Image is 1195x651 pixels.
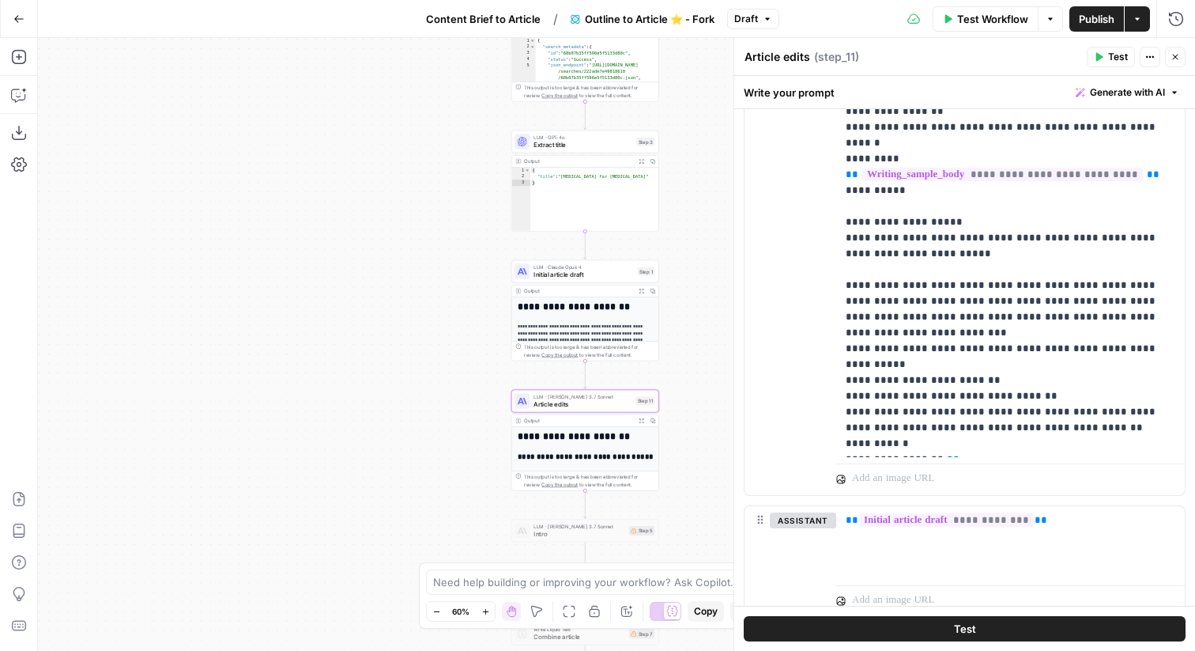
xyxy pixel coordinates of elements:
span: Copy the output [541,93,578,98]
span: Copy the output [541,352,578,358]
span: LLM · [PERSON_NAME] 3.7 Sonnet [533,393,631,401]
div: Output [524,417,632,425]
span: LLM · [PERSON_NAME] 3.7 Sonnet [533,523,625,531]
div: Step 1 [638,267,655,276]
button: Draft [727,9,779,29]
span: Test [1108,50,1128,64]
span: LLM · Claude Opus 4 [533,263,634,271]
div: 3 [511,50,535,56]
g: Edge from step_11 to step_5 [584,490,587,518]
span: Generate with AI [1090,85,1165,100]
div: 2 [511,174,530,180]
span: Test [954,621,976,637]
div: Step 7 [629,629,655,638]
span: Draft [734,12,758,26]
span: Toggle code folding, rows 2 through 12 [530,44,535,51]
button: Content Brief to Article [417,6,550,32]
div: Step 11 [635,397,654,406]
button: assistant [770,513,836,528]
div: LLM · [PERSON_NAME] 3.7 SonnetIntroStep 5 [511,520,659,543]
div: Output [524,287,632,295]
div: This output is too large & has been abbreviated for review. to view the full content. [524,343,654,358]
span: Combine article [533,632,625,642]
button: Copy [688,601,724,622]
div: Write your prompt [734,76,1195,108]
div: 2 [511,44,535,51]
span: Toggle code folding, rows 1 through 129 [530,38,535,44]
textarea: Article edits [745,49,810,65]
div: LLM · GPT-4oExtract titleStep 3Output{ "title":"[MEDICAL_DATA] for [MEDICAL_DATA]"} [511,131,659,232]
div: 1 [511,38,535,44]
span: Extract title [533,140,632,150]
button: Test [744,616,1186,642]
span: ( step_11 ) [814,49,859,65]
span: Write Liquid Text [533,626,625,634]
g: Edge from step_1 to step_11 [584,361,587,388]
button: Test Workflow [933,6,1038,32]
div: Write Liquid TextCombine articleStep 7 [511,623,659,645]
button: Test [1087,47,1135,67]
div: Output [524,157,632,165]
div: This output is too large & has been abbreviated for review. to view the full content. [524,473,654,488]
span: Article edits [533,399,631,409]
div: Step 3 [636,138,654,146]
span: Initial article draft [533,270,634,279]
g: Edge from step_2 to step_3 [584,101,587,129]
button: Publish [1069,6,1124,32]
g: Edge from step_5 to step_6 [584,542,587,570]
div: 5 [511,62,535,81]
span: Copy [694,604,718,619]
g: Edge from step_3 to step_1 [584,231,587,259]
div: Step 5 [629,526,655,536]
div: 4 [511,56,535,62]
span: Intro [533,529,625,539]
span: LLM · GPT-4o [533,134,632,142]
span: 60% [452,605,469,618]
button: Outline to Article ⭐️ - Fork [561,6,724,32]
span: Content Brief to Article [426,11,541,27]
span: Copy the output [541,482,578,487]
div: 3 [511,180,530,186]
span: Toggle code folding, rows 1 through 3 [525,168,530,174]
div: 1 [511,168,530,174]
span: / [553,9,558,28]
span: Outline to Article ⭐️ - Fork [585,11,714,27]
span: Publish [1079,11,1114,27]
span: Test Workflow [957,11,1028,27]
div: assistant [745,506,824,617]
div: { "search_metadata":{ "id":"68b07b35ff596e5f5133d80c", "status":"Success", "json_endpoint":"[URL]... [511,1,659,102]
div: This output is too large & has been abbreviated for review. to view the full content. [524,84,654,99]
button: Generate with AI [1069,82,1186,103]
